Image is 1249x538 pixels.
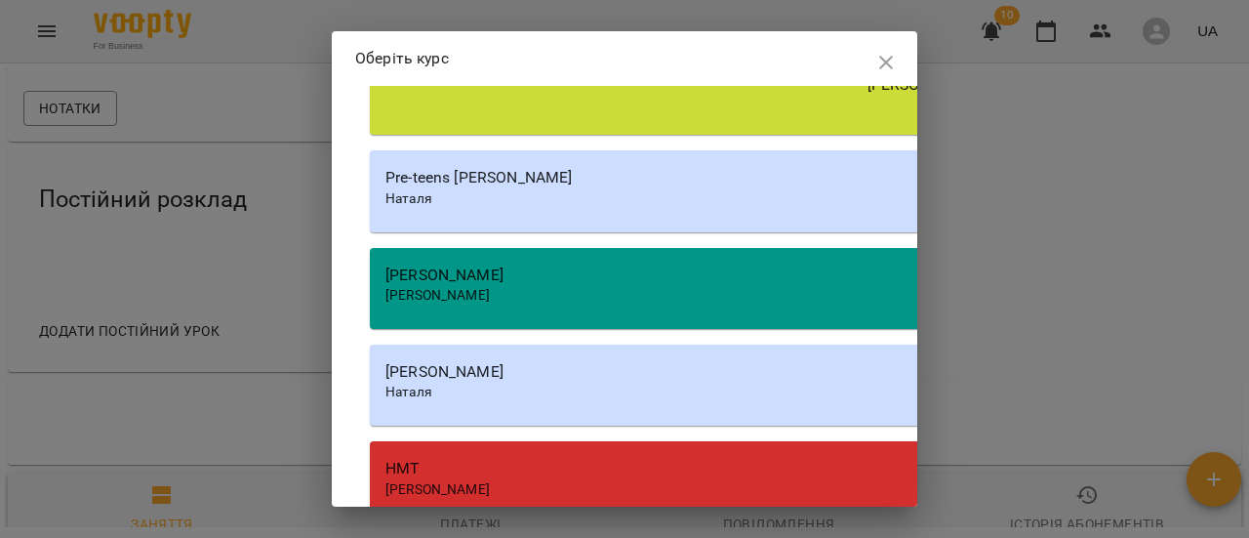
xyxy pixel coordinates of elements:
[385,287,490,303] span: [PERSON_NAME]
[355,47,449,70] p: Оберіть курс
[385,190,432,206] span: Наталя
[867,75,986,94] span: [PERSON_NAME]
[385,481,490,497] span: [PERSON_NAME]
[385,384,432,399] span: Наталя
